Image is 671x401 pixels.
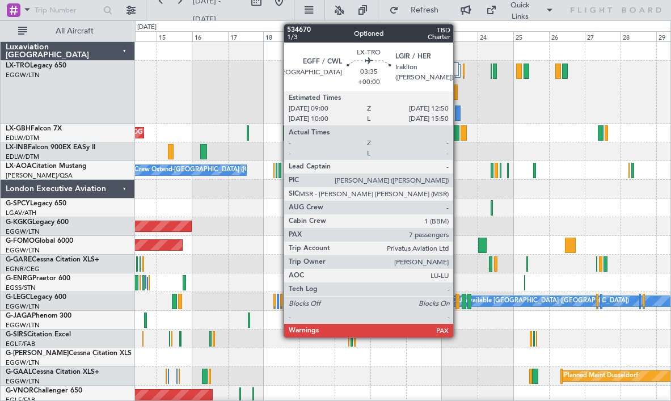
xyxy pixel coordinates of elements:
[406,31,442,41] div: 22
[6,238,35,244] span: G-FOMO
[6,227,40,236] a: EGGW/LTN
[124,162,310,179] div: No Crew Ostend-[GEOGRAPHIC_DATA] ([GEOGRAPHIC_DATA])
[137,23,157,32] div: [DATE]
[6,62,30,69] span: LX-TRO
[6,219,32,226] span: G-KGKG
[549,31,585,41] div: 26
[370,31,406,41] div: 21
[6,331,71,338] a: G-SIRSCitation Excel
[6,350,69,357] span: G-[PERSON_NAME]
[6,256,32,263] span: G-GARE
[263,31,299,41] div: 18
[6,331,27,338] span: G-SIRS
[384,1,452,19] button: Refresh
[6,369,32,375] span: G-GAAL
[6,265,40,273] a: EGNR/CEG
[401,6,449,14] span: Refresh
[335,31,370,41] div: 20
[6,313,71,319] a: G-JAGAPhenom 300
[6,163,32,170] span: LX-AOA
[6,163,87,170] a: LX-AOACitation Mustang
[6,387,33,394] span: G-VNOR
[6,302,40,311] a: EGGW/LTN
[6,200,30,207] span: G-SPCY
[6,144,28,151] span: LX-INB
[6,246,40,255] a: EGGW/LTN
[478,31,513,41] div: 24
[6,256,99,263] a: G-GARECessna Citation XLS+
[6,275,32,282] span: G-ENRG
[6,125,31,132] span: LX-GBH
[6,387,82,394] a: G-VNORChallenger 650
[6,238,73,244] a: G-FOMOGlobal 6000
[621,31,656,41] div: 28
[6,321,40,330] a: EGGW/LTN
[513,31,549,41] div: 25
[6,200,66,207] a: G-SPCYLegacy 650
[6,350,132,357] a: G-[PERSON_NAME]Cessna Citation XLS
[6,294,66,301] a: G-LEGCLegacy 600
[35,2,100,19] input: Trip Number
[6,71,40,79] a: EGGW/LTN
[6,369,99,375] a: G-GAALCessna Citation XLS+
[6,294,30,301] span: G-LEGC
[29,27,120,35] span: All Aircraft
[12,22,123,40] button: All Aircraft
[585,31,621,41] div: 27
[6,275,70,282] a: G-ENRGPraetor 600
[6,219,69,226] a: G-KGKGLegacy 600
[6,134,39,142] a: EDLW/DTM
[6,358,40,367] a: EGGW/LTN
[445,293,629,310] div: A/C Unavailable [GEOGRAPHIC_DATA] ([GEOGRAPHIC_DATA])
[6,171,73,180] a: [PERSON_NAME]/QSA
[6,209,36,217] a: LGAV/ATH
[228,31,264,41] div: 17
[442,31,478,41] div: 23
[121,31,157,41] div: 14
[6,377,40,386] a: EGGW/LTN
[6,340,35,348] a: EGLF/FAB
[480,1,560,19] button: Quick Links
[299,31,335,41] div: 19
[6,313,32,319] span: G-JAGA
[6,144,95,151] a: LX-INBFalcon 900EX EASy II
[6,284,36,292] a: EGSS/STN
[6,62,66,69] a: LX-TROLegacy 650
[192,31,228,41] div: 16
[6,125,62,132] a: LX-GBHFalcon 7X
[6,153,39,161] a: EDLW/DTM
[157,31,192,41] div: 15
[564,368,638,385] div: Planned Maint Dusseldorf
